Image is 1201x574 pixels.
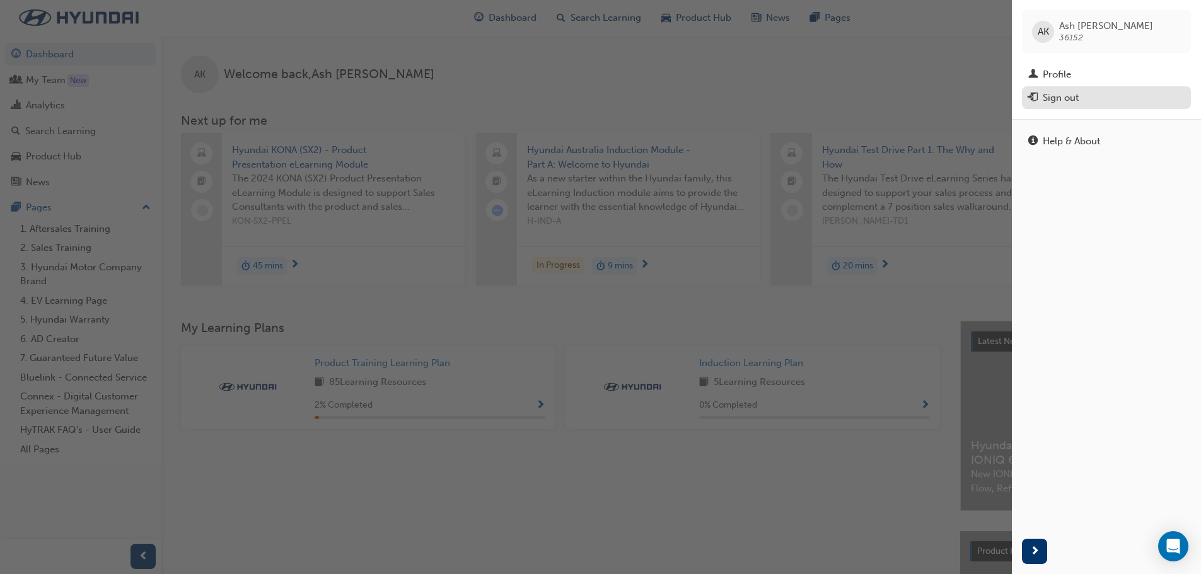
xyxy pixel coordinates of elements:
div: Help & About [1043,134,1100,149]
span: next-icon [1030,544,1040,560]
span: info-icon [1028,136,1038,147]
a: Profile [1022,63,1191,86]
a: Help & About [1022,130,1191,153]
div: Open Intercom Messenger [1158,531,1188,561]
span: 36152 [1059,32,1083,43]
div: Sign out [1043,91,1079,105]
span: Ash [PERSON_NAME] [1059,20,1153,32]
button: Sign out [1022,86,1191,110]
span: exit-icon [1028,93,1038,104]
span: AK [1038,25,1049,39]
span: man-icon [1028,69,1038,81]
div: Profile [1043,67,1071,82]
